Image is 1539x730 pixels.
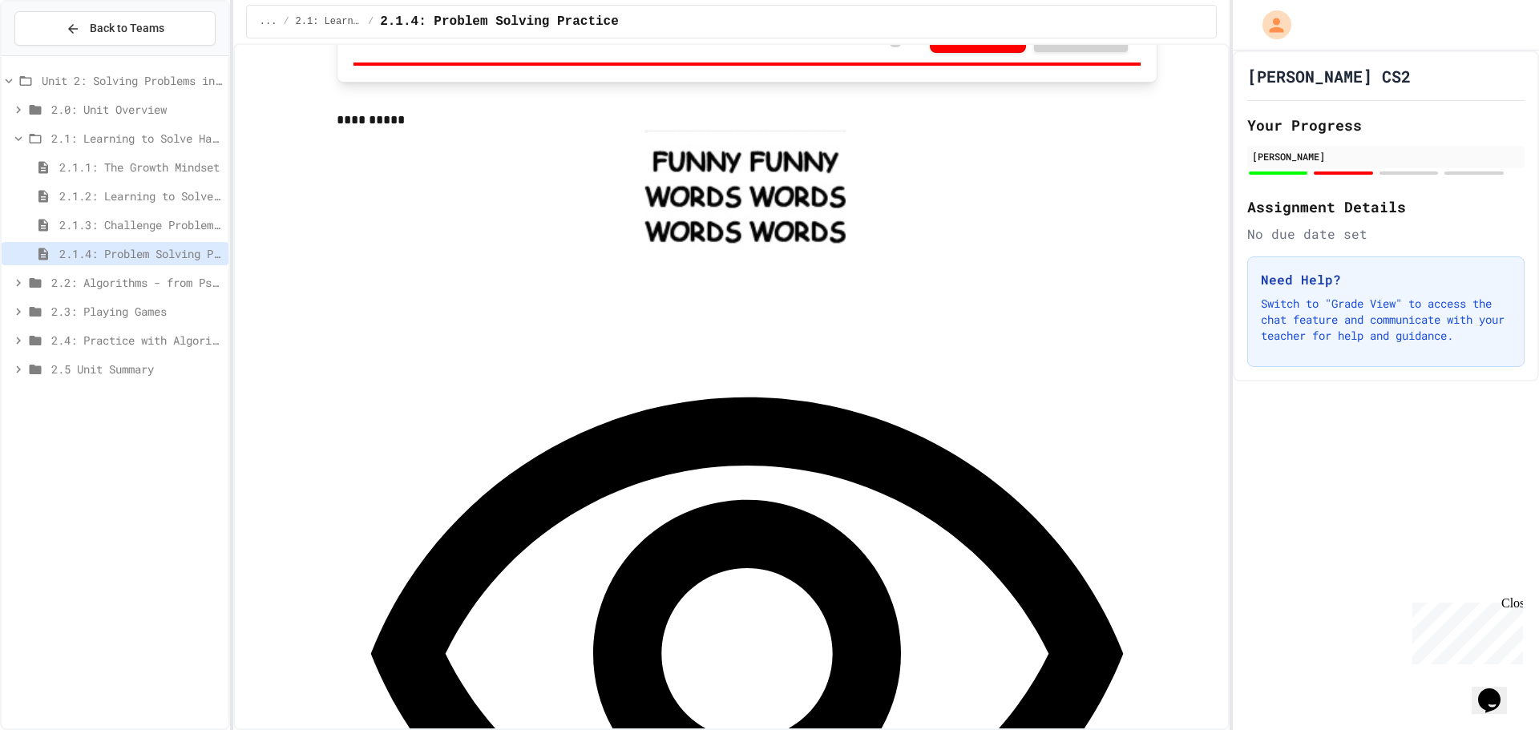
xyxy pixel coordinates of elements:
[1472,666,1523,714] iframe: chat widget
[42,72,222,89] span: Unit 2: Solving Problems in Computer Science
[51,101,222,118] span: 2.0: Unit Overview
[1406,596,1523,664] iframe: chat widget
[1247,114,1525,136] h2: Your Progress
[380,12,619,31] span: 2.1.4: Problem Solving Practice
[90,20,164,37] span: Back to Teams
[368,15,374,28] span: /
[1261,296,1511,344] p: Switch to "Grade View" to access the chat feature and communicate with your teacher for help and ...
[51,303,222,320] span: 2.3: Playing Games
[59,188,222,204] span: 2.1.2: Learning to Solve Hard Problems
[51,361,222,377] span: 2.5 Unit Summary
[1252,149,1520,163] div: [PERSON_NAME]
[59,159,222,175] span: 2.1.1: The Growth Mindset
[51,130,222,147] span: 2.1: Learning to Solve Hard Problems
[1261,270,1511,289] h3: Need Help?
[6,6,111,102] div: Chat with us now!Close
[1247,65,1411,87] h1: [PERSON_NAME] CS2
[1246,6,1295,43] div: My Account
[260,15,277,28] span: ...
[283,15,289,28] span: /
[296,15,362,28] span: 2.1: Learning to Solve Hard Problems
[59,216,222,233] span: 2.1.3: Challenge Problem - The Bridge
[1247,196,1525,218] h2: Assignment Details
[59,245,222,262] span: 2.1.4: Problem Solving Practice
[14,11,216,46] button: Back to Teams
[1247,224,1525,244] div: No due date set
[51,274,222,291] span: 2.2: Algorithms - from Pseudocode to Flowcharts
[51,332,222,349] span: 2.4: Practice with Algorithms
